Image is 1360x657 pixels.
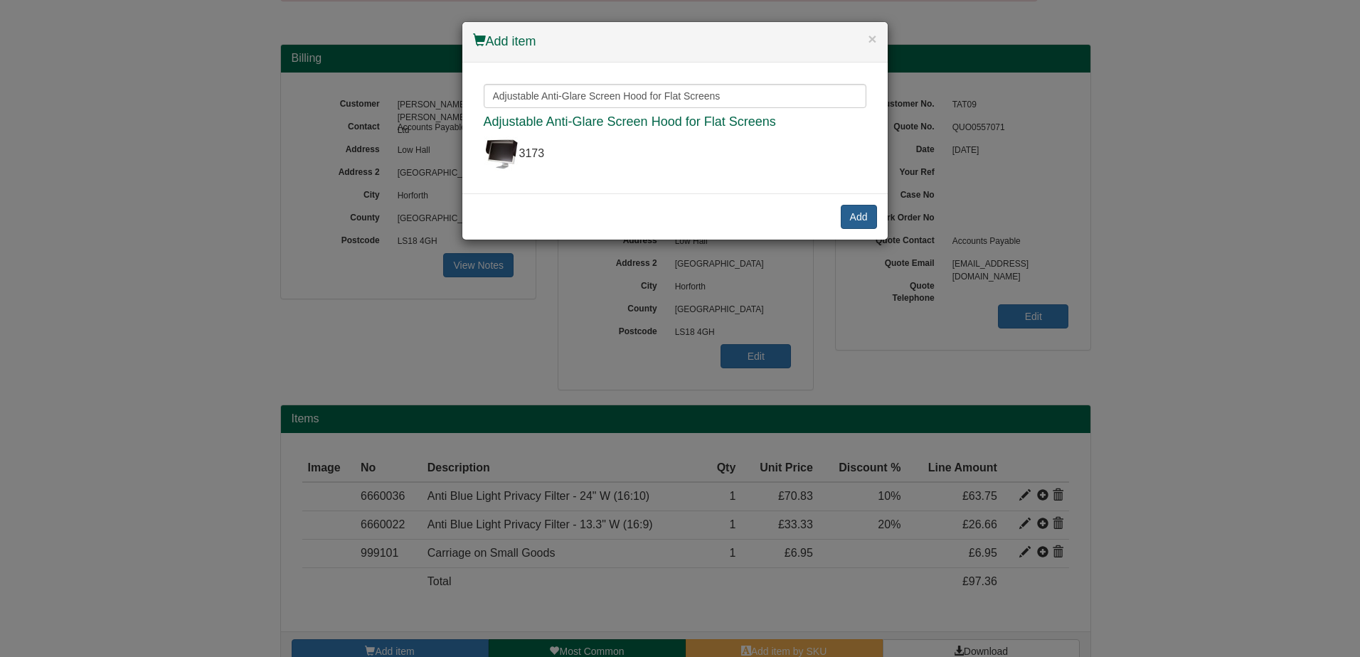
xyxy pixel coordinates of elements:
h4: Adjustable Anti-Glare Screen Hood for Flat Screens [484,115,866,129]
input: Search for a product [484,84,866,108]
h4: Add item [473,33,877,51]
span: 3173 [519,147,545,159]
img: adjustable-anti-glare-screen-hood_1.jpg [484,137,519,172]
button: Add [841,205,877,229]
button: × [868,31,876,46]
